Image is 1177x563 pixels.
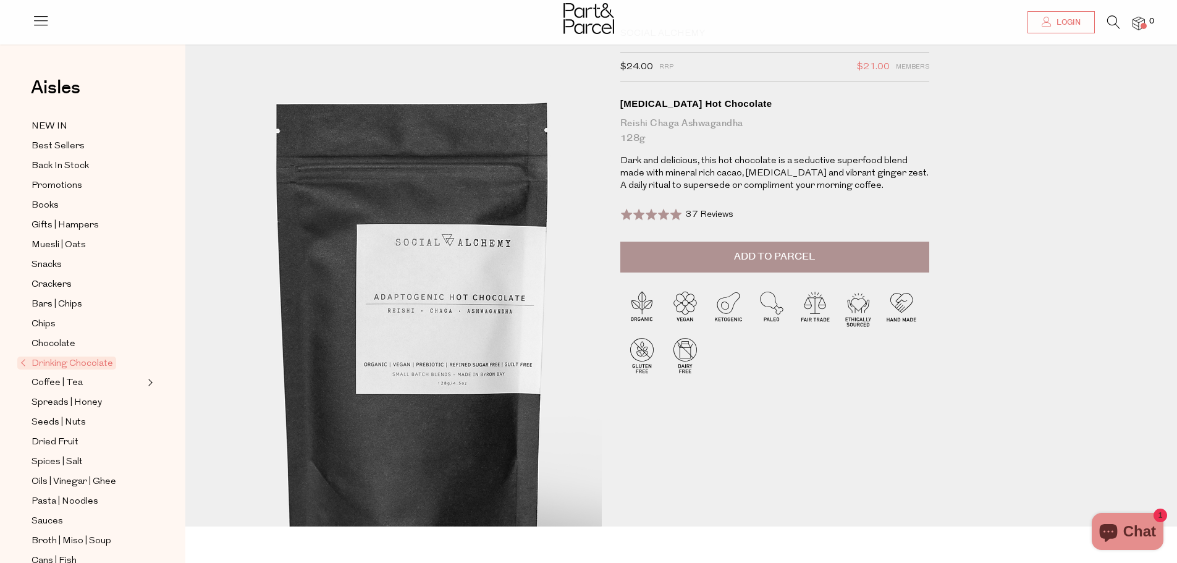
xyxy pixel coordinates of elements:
span: Spreads | Honey [32,396,102,410]
img: Part&Parcel [563,3,614,34]
span: Login [1053,17,1081,28]
span: Gifts | Hampers [32,218,99,233]
img: P_P-ICONS-Live_Bec_V11_Paleo.svg [750,287,793,330]
a: Spices | Salt [32,454,144,470]
a: Sauces [32,514,144,529]
span: Drinking Chocolate [17,357,116,370]
div: Reishi Chaga Ashwagandha 128g [620,116,929,146]
a: Best Sellers [32,138,144,154]
span: NEW IN [32,119,67,134]
span: Pasta | Noodles [32,494,98,509]
span: Snacks [32,258,62,273]
span: Back In Stock [32,159,89,174]
img: P_P-ICONS-Live_Bec_V11_Gluten_Free.svg [620,334,664,377]
span: Crackers [32,277,72,292]
img: P_P-ICONS-Live_Bec_V11_Fair_Trade.svg [793,287,837,330]
a: Oils | Vinegar | Ghee [32,474,144,489]
a: Back In Stock [32,158,144,174]
span: Bars | Chips [32,297,82,312]
a: Spreads | Honey [32,395,144,410]
img: P_P-ICONS-Live_Bec_V11_Ethically_Sourced.svg [837,287,880,330]
img: P_P-ICONS-Live_Bec_V11_Organic.svg [620,287,664,330]
span: Members [896,59,929,75]
span: Spices | Salt [32,455,83,470]
a: Bars | Chips [32,297,144,312]
a: Promotions [32,178,144,193]
a: Seeds | Nuts [32,415,144,430]
img: P_P-ICONS-Live_Bec_V11_Vegan.svg [664,287,707,330]
a: Aisles [31,78,80,109]
a: Pasta | Noodles [32,494,144,509]
a: Drinking Chocolate [20,356,144,371]
a: Dried Fruit [32,434,144,450]
img: P_P-ICONS-Live_Bec_V11_Ketogenic.svg [707,287,750,330]
span: Chips [32,317,56,332]
span: Promotions [32,179,82,193]
a: Crackers [32,277,144,292]
a: Snacks [32,257,144,273]
p: Dark and delicious, this hot chocolate is a seductive superfood blend made with mineral rich caca... [620,155,929,192]
span: Seeds | Nuts [32,415,86,430]
span: RRP [659,59,673,75]
a: Login [1027,11,1095,33]
a: Chocolate [32,336,144,352]
div: [MEDICAL_DATA] Hot Chocolate [620,98,929,110]
span: Books [32,198,59,213]
span: Best Sellers [32,139,85,154]
span: 37 Reviews [686,210,733,219]
a: Books [32,198,144,213]
span: Chocolate [32,337,75,352]
span: Muesli | Oats [32,238,86,253]
span: $21.00 [857,59,890,75]
a: Coffee | Tea [32,375,144,391]
img: P_P-ICONS-Live_Bec_V11_Dairy_Free.svg [664,334,707,377]
a: Gifts | Hampers [32,218,144,233]
span: Sauces [32,514,63,529]
span: Aisles [31,74,80,101]
a: 0 [1133,17,1145,30]
button: Add to Parcel [620,242,929,273]
span: Oils | Vinegar | Ghee [32,475,116,489]
span: Dried Fruit [32,435,78,450]
inbox-online-store-chat: Shopify online store chat [1088,513,1167,553]
img: P_P-ICONS-Live_Bec_V11_Handmade.svg [880,287,923,330]
button: Expand/Collapse Coffee | Tea [145,375,153,390]
a: Chips [32,316,144,332]
a: NEW IN [32,119,144,134]
a: Broth | Miso | Soup [32,533,144,549]
a: Muesli | Oats [32,237,144,253]
span: 0 [1146,16,1157,27]
span: Coffee | Tea [32,376,83,391]
span: Broth | Miso | Soup [32,534,111,549]
span: $24.00 [620,59,653,75]
span: Add to Parcel [734,250,815,264]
